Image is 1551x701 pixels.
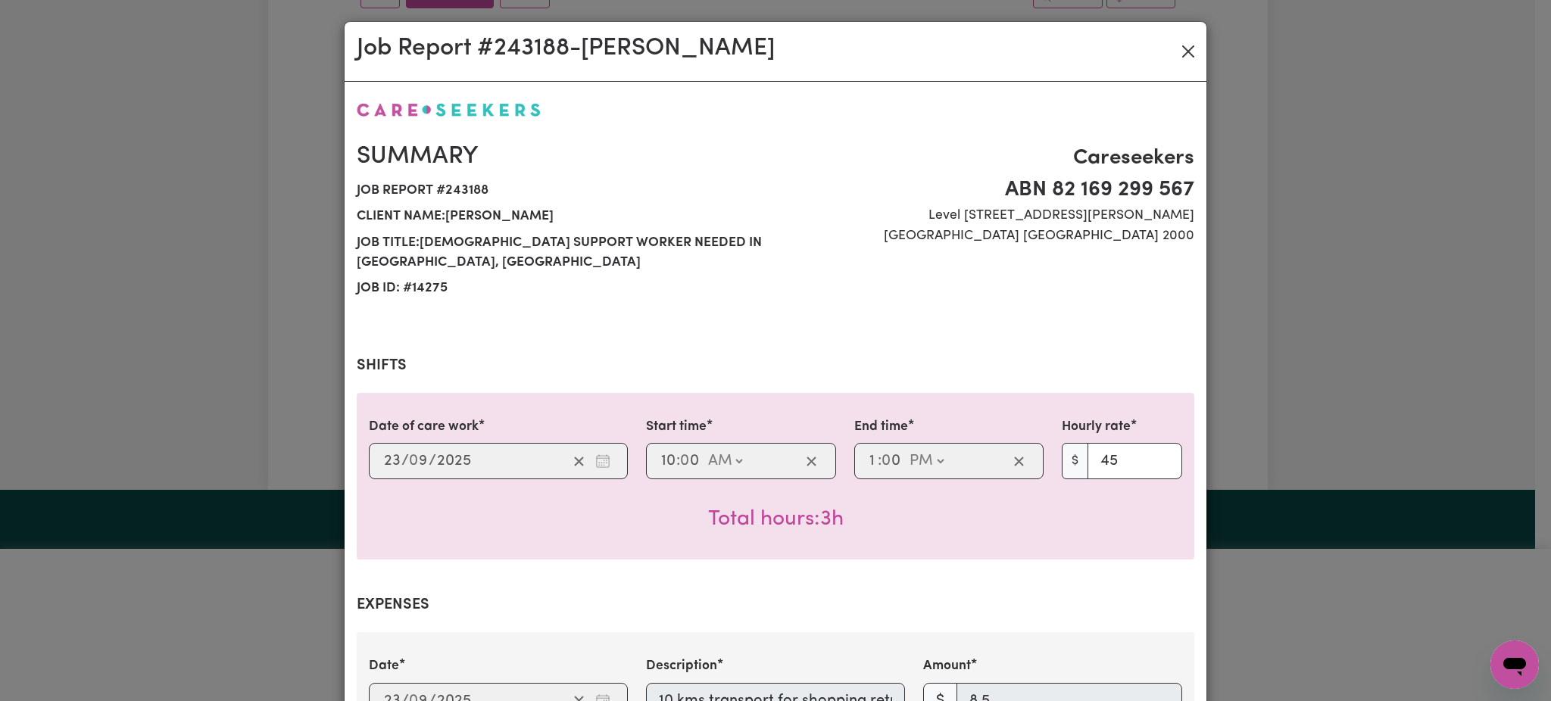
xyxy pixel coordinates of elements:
[357,276,766,301] span: Job ID: # 14275
[646,417,707,437] label: Start time
[409,453,418,469] span: 0
[410,450,429,472] input: --
[429,453,436,469] span: /
[883,450,903,472] input: --
[785,142,1194,174] span: Careseekers
[854,417,908,437] label: End time
[923,656,971,676] label: Amount
[436,450,472,472] input: ----
[660,450,676,472] input: --
[1062,417,1131,437] label: Hourly rate
[567,450,591,472] button: Clear date
[681,450,701,472] input: --
[882,453,891,469] span: 0
[676,453,680,469] span: :
[357,230,766,276] span: Job title: [DEMOGRAPHIC_DATA] Support Worker Needed in [GEOGRAPHIC_DATA], [GEOGRAPHIC_DATA]
[785,226,1194,246] span: [GEOGRAPHIC_DATA] [GEOGRAPHIC_DATA] 2000
[878,453,882,469] span: :
[357,34,775,63] h2: Job Report # 243188 - [PERSON_NAME]
[785,174,1194,206] span: ABN 82 169 299 567
[1176,39,1200,64] button: Close
[591,450,615,472] button: Enter the date of care work
[369,656,399,676] label: Date
[357,103,541,117] img: Careseekers logo
[357,142,766,171] h2: Summary
[383,450,401,472] input: --
[357,357,1194,375] h2: Shifts
[680,453,689,469] span: 0
[357,204,766,229] span: Client name: [PERSON_NAME]
[708,509,844,530] span: Total hours worked: 3 hours
[369,417,479,437] label: Date of care work
[785,206,1194,226] span: Level [STREET_ADDRESS][PERSON_NAME]
[646,656,717,676] label: Description
[357,178,766,204] span: Job report # 243188
[869,450,878,472] input: --
[401,453,409,469] span: /
[1490,640,1539,689] iframe: Button to launch messaging window
[357,596,1194,614] h2: Expenses
[1062,443,1088,479] span: $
